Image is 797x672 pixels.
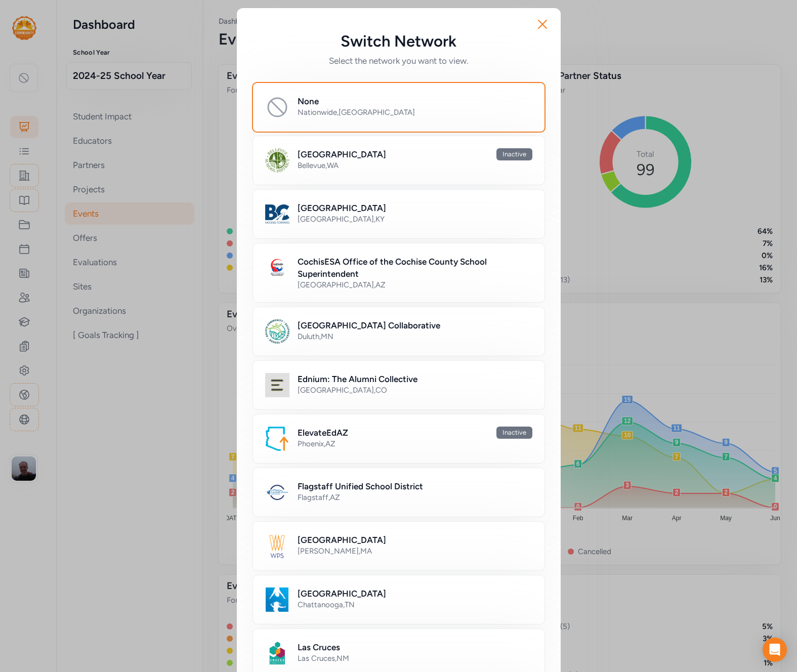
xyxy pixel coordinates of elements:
img: Logo [265,148,289,173]
div: Phoenix , AZ [298,439,532,449]
h2: [GEOGRAPHIC_DATA] [298,202,386,214]
h2: [GEOGRAPHIC_DATA] [298,587,386,600]
div: [GEOGRAPHIC_DATA] , AZ [298,280,532,290]
img: Logo [265,373,289,397]
div: [PERSON_NAME] , MA [298,546,532,556]
h2: CochisESA Office of the Cochise County School Superintendent [298,256,532,280]
div: Open Intercom Messenger [763,638,787,662]
div: Inactive [496,427,532,439]
img: Logo [265,256,289,280]
h5: Switch Network [253,32,544,51]
div: Inactive [496,148,532,160]
div: Las Cruces , NM [298,653,532,663]
div: Duluth , MN [298,331,532,342]
img: Logo [265,534,289,558]
h2: [GEOGRAPHIC_DATA] [298,148,386,160]
img: Logo [265,319,289,344]
h2: None [298,95,319,107]
div: [GEOGRAPHIC_DATA] , CO [298,385,532,395]
div: Flagstaff , AZ [298,492,532,502]
div: Nationwide , [GEOGRAPHIC_DATA] [298,107,532,117]
span: Select the network you want to view. [253,55,544,67]
div: Bellevue , WA [298,160,532,171]
img: Logo [265,202,289,226]
h2: Las Cruces [298,641,340,653]
img: Logo [265,587,289,612]
h2: [GEOGRAPHIC_DATA] [298,534,386,546]
h2: ElevateEdAZ [298,427,348,439]
img: Logo [265,480,289,505]
div: Chattanooga , TN [298,600,532,610]
h2: Flagstaff Unified School District [298,480,423,492]
h2: Ednium: The Alumni Collective [298,373,417,385]
div: [GEOGRAPHIC_DATA] , KY [298,214,532,224]
img: Logo [265,641,289,665]
h2: [GEOGRAPHIC_DATA] Collaborative [298,319,440,331]
img: Logo [265,427,289,451]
